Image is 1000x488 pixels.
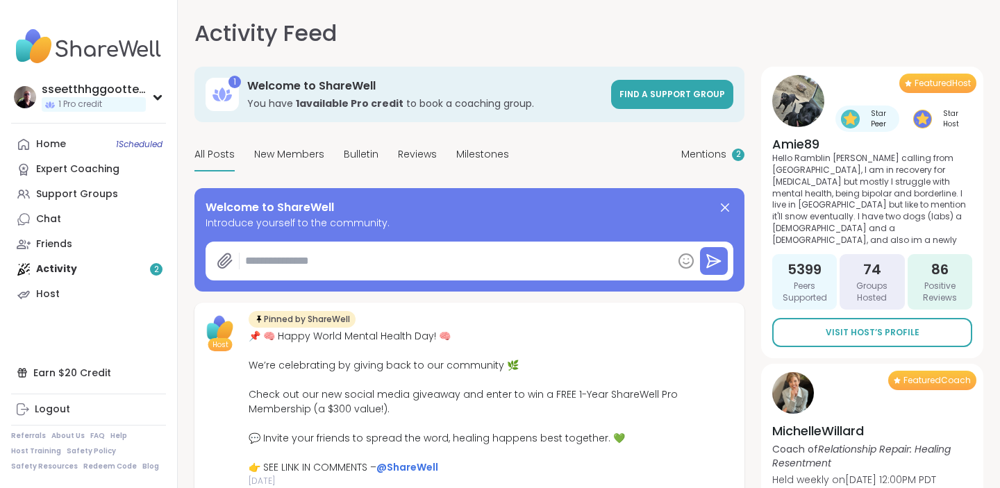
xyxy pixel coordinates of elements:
[14,86,36,108] img: sseetthhggootteell
[58,99,102,110] span: 1 Pro credit
[398,147,437,162] span: Reviews
[841,110,860,128] img: Star Peer
[83,462,137,471] a: Redeem Code
[249,329,736,475] div: 📌 🧠 Happy World Mental Health Day! 🧠 We’re celebrating by giving back to our community 🌿 Check ou...
[915,78,971,89] span: Featured Host
[254,147,324,162] span: New Members
[736,149,741,160] span: 2
[344,147,378,162] span: Bulletin
[772,442,972,470] p: Coach of
[194,147,235,162] span: All Posts
[376,460,438,474] a: @ShareWell
[778,280,831,304] span: Peers Supported
[772,318,972,347] a: Visit Host’s Profile
[90,431,105,441] a: FAQ
[772,422,972,439] h4: MichelleWillard
[206,199,334,216] span: Welcome to ShareWell
[11,397,166,422] a: Logout
[913,110,932,128] img: Star Host
[772,75,824,127] img: Amie89
[11,282,166,307] a: Host
[249,311,356,328] div: Pinned by ShareWell
[110,431,127,441] a: Help
[772,135,972,153] h4: Amie89
[826,326,919,339] span: Visit Host’s Profile
[36,162,119,176] div: Expert Coaching
[206,216,733,230] span: Introduce yourself to the community.
[11,462,78,471] a: Safety Resources
[11,232,166,257] a: Friends
[772,153,972,246] p: Hello Ramblin [PERSON_NAME] calling from [GEOGRAPHIC_DATA], I am in recovery for [MEDICAL_DATA] b...
[247,78,603,94] h3: Welcome to ShareWell
[931,260,949,279] span: 86
[36,287,60,301] div: Host
[36,237,72,251] div: Friends
[228,76,241,88] div: 1
[11,446,61,456] a: Host Training
[913,280,967,304] span: Positive Reviews
[36,137,66,151] div: Home
[36,187,118,201] div: Support Groups
[772,442,951,470] i: Relationship Repair: Healing Resentment
[619,88,725,100] span: Find a support group
[36,212,61,226] div: Chat
[212,339,228,350] span: Host
[903,375,971,386] span: Featured Coach
[11,157,166,182] a: Expert Coaching
[681,147,726,162] span: Mentions
[11,431,46,441] a: Referrals
[862,108,894,129] span: Star Peer
[845,280,899,304] span: Groups Hosted
[456,147,509,162] span: Milestones
[247,96,603,110] h3: You have to book a coaching group.
[11,22,166,71] img: ShareWell Nav Logo
[194,17,337,50] h1: Activity Feed
[611,80,733,109] a: Find a support group
[11,182,166,207] a: Support Groups
[11,207,166,232] a: Chat
[35,403,70,417] div: Logout
[249,475,736,487] span: [DATE]
[67,446,116,456] a: Safety Policy
[42,82,146,97] div: sseetthhggootteell
[11,132,166,157] a: Home1Scheduled
[116,139,162,150] span: 1 Scheduled
[935,108,967,129] span: Star Host
[203,311,237,346] img: ShareWell
[296,96,403,110] b: 1 available Pro credit
[142,462,159,471] a: Blog
[11,360,166,385] div: Earn $20 Credit
[772,473,972,487] p: Held weekly on [DATE] 12:00PM PDT
[51,431,85,441] a: About Us
[772,372,814,414] img: MichelleWillard
[787,260,822,279] span: 5399
[863,260,881,279] span: 74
